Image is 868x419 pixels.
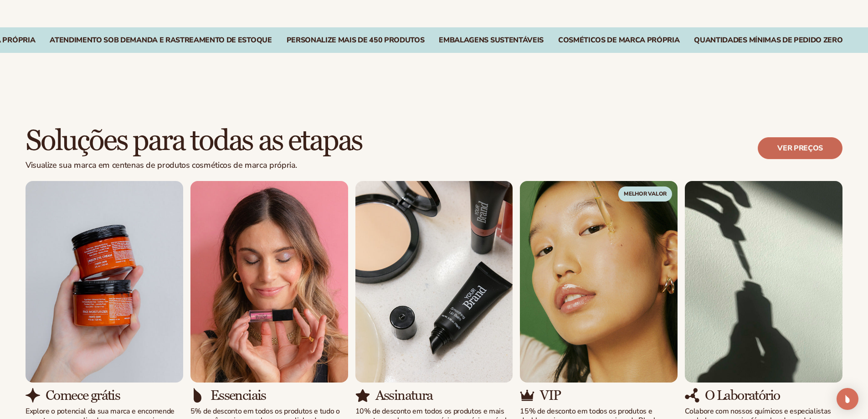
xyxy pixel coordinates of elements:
img: Imagem 10 do Shopify [190,388,205,403]
font: Atendimento sob demanda e rastreamento de estoque [50,35,272,45]
img: Imagem 12 do Shopify [355,388,370,403]
font: Essenciais [211,387,266,404]
font: Ver preços [777,143,823,153]
font: VIP [540,387,560,404]
img: Imagem 16 do Shopify [685,388,699,403]
img: Imagem 7 do Shopify [26,181,183,382]
font: Soluções para todas as etapas [26,123,362,159]
img: Imagem 11 do Shopify [355,181,513,382]
img: Imagem 9 do Shopify [190,181,348,382]
font: Melhor valor [624,190,667,197]
img: Imagem 15 do Shopify [685,181,842,382]
img: Imagem 14 do Shopify [520,388,534,403]
div: Abra o Intercom Messenger [837,388,858,410]
font: O Laboratório [705,387,780,404]
font: COSMÉTICOS DE MARCA PRÓPRIA [558,35,679,45]
a: Ver preços [758,137,842,159]
font: EMBALAGENS SUSTENTÁVEIS [439,35,544,45]
font: Assinatura [375,387,433,404]
font: PERSONALIZE MAIS DE 450 PRODUTOS [287,35,425,45]
font: QUANTIDADES MÍNIMAS DE PEDIDO ZERO [694,35,842,45]
font: Visualize sua marca em centenas de produtos cosméticos de marca própria. [26,160,297,171]
font: Comece grátis [46,387,120,404]
img: Imagem 8 do Shopify [26,388,40,403]
img: Imagem 13 do Shopify [520,181,678,382]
